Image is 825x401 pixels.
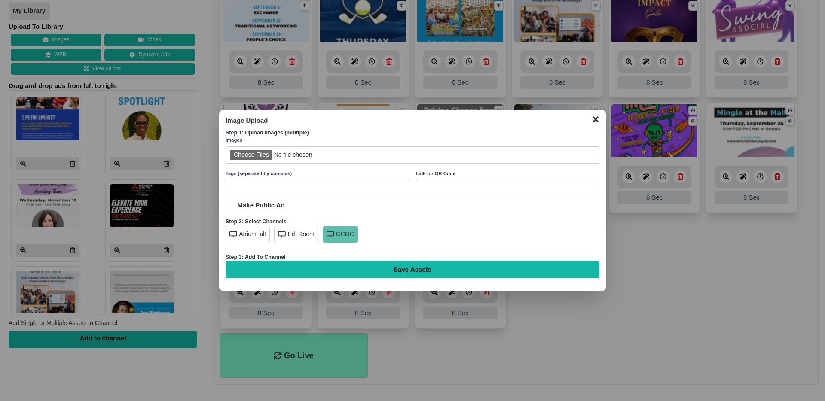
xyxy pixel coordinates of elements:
[226,129,599,137] div: Step 1: Upload Images (multiple)
[226,261,599,278] input: Save Assets
[323,226,358,243] div: GCOC
[226,203,231,208] input: Make Public Ad
[226,137,599,144] label: Images
[274,226,318,243] div: Ed_Room
[226,170,409,178] label: Tags (separated by commas)
[416,170,600,178] label: Link for QR Code
[226,116,599,125] h3: Image Upload
[226,226,270,243] div: Atrium_alt
[226,201,599,210] label: Make Public Ad
[226,254,599,261] div: Step 3: Add To Channel
[226,218,599,226] div: Step 2: Select Channels
[587,112,604,125] button: ✕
